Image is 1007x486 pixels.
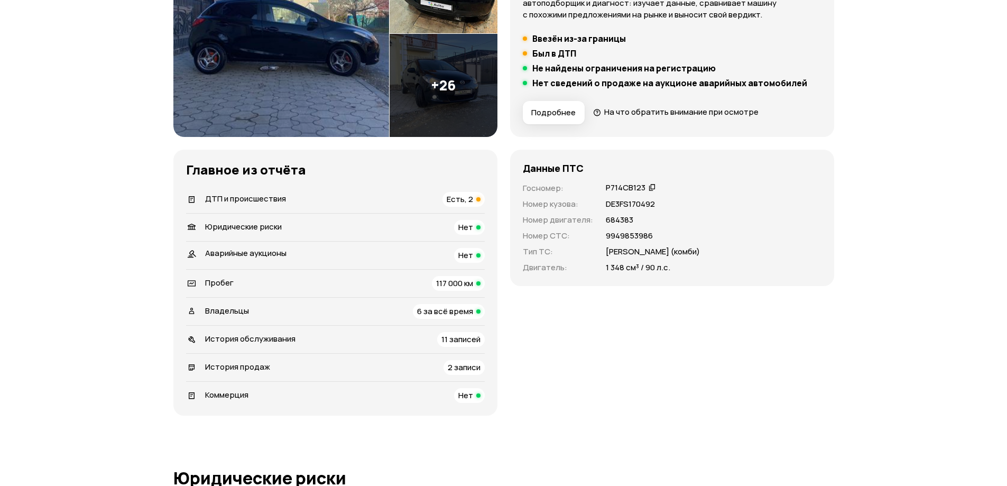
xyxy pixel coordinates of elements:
span: Коммерция [205,389,248,400]
h3: Главное из отчёта [186,162,485,177]
p: DE3FS170492 [606,198,655,210]
span: Есть, 2 [447,194,473,205]
p: 1 348 см³ / 90 л.с. [606,262,670,273]
p: Госномер : [523,182,593,194]
p: Номер кузова : [523,198,593,210]
a: На что обратить внимание при осмотре [593,106,759,117]
span: Нет [458,250,473,261]
p: 684383 [606,214,633,226]
span: На что обратить внимание при осмотре [604,106,759,117]
span: История обслуживания [205,333,295,344]
p: [PERSON_NAME] (комби) [606,246,700,258]
span: Аварийные аукционы [205,247,287,259]
h5: Был в ДТП [532,48,576,59]
span: Пробег [205,277,234,288]
div: Р714СВ123 [606,182,645,194]
span: Нет [458,222,473,233]
span: 117 000 км [436,278,473,289]
p: Номер двигателя : [523,214,593,226]
p: Тип ТС : [523,246,593,258]
span: Подробнее [531,107,576,118]
button: Подробнее [523,101,585,124]
span: ДТП и происшествия [205,193,286,204]
span: История продаж [205,361,270,372]
span: 11 записей [441,334,481,345]
span: 6 за всё время [417,306,473,317]
p: Двигатель : [523,262,593,273]
p: 9949853986 [606,230,653,242]
span: Юридические риски [205,221,282,232]
h4: Данные ПТС [523,162,584,174]
h5: Не найдены ограничения на регистрацию [532,63,716,74]
h5: Ввезён из-за границы [532,33,626,44]
span: 2 записи [448,362,481,373]
p: Номер СТС : [523,230,593,242]
span: Нет [458,390,473,401]
h5: Нет сведений о продаже на аукционе аварийных автомобилей [532,78,807,88]
span: Владельцы [205,305,249,316]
